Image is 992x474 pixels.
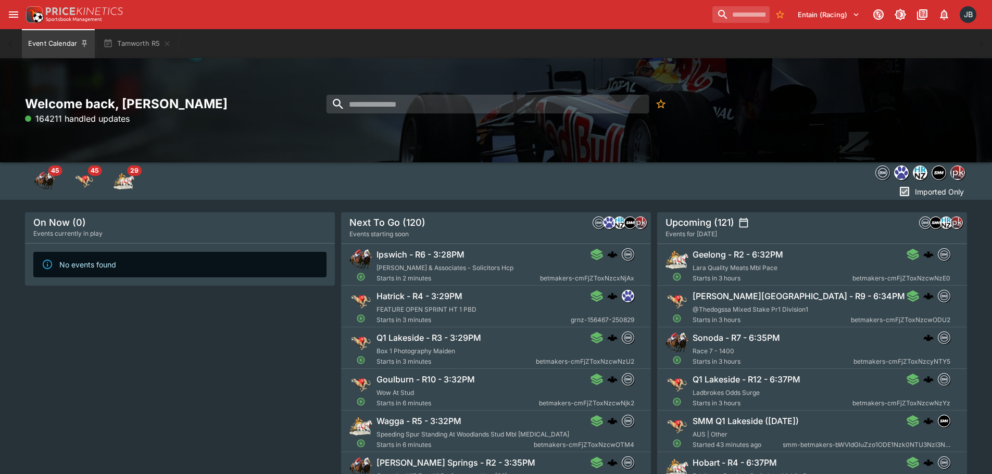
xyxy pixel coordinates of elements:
[938,248,950,261] div: betmakers
[593,217,605,228] img: betmakers.png
[672,272,682,281] svg: Open
[693,273,852,284] span: Starts in 3 hours
[923,332,934,343] img: logo-cerberus.svg
[935,5,953,24] button: Notifications
[376,389,414,396] span: Wow At Stud
[923,416,934,426] div: cerberus
[665,248,688,271] img: harness_racing.png
[376,264,513,272] span: [PERSON_NAME] & Associates - Solicitors Hcp
[693,315,851,325] span: Starts in 3 hours
[356,439,366,448] svg: Open
[59,255,116,274] div: No events found
[938,457,950,468] img: betmakers.png
[607,416,618,426] img: logo-cerberus.svg
[607,291,618,301] img: logo-cerberus.svg
[923,374,934,385] div: cerberus
[938,373,950,386] div: betmakers
[894,165,909,180] div: grnz
[349,415,372,438] img: harness_racing.png
[923,332,934,343] div: cerberus
[376,273,540,284] span: Starts in 2 minutes
[672,314,682,323] svg: Open
[622,290,634,302] div: grnz
[923,374,934,385] img: logo-cerberus.svg
[940,216,952,229] div: hrnz
[938,290,950,302] div: betmakers
[938,415,950,427] div: samemeetingmulti
[938,415,950,427] img: samemeetingmulti.png
[950,216,963,229] div: pricekinetics
[693,332,780,343] h6: Sonoda - R7 - 6:35PM
[114,171,134,191] img: harness_racing
[87,165,102,176] span: 45
[607,416,618,426] div: cerberus
[693,430,727,438] span: AUS | Other
[930,216,942,229] div: samemeetingmulti
[74,171,95,191] div: Greyhound Racing
[571,315,634,325] span: grnz-156467-250829
[875,165,890,180] div: betmakers
[651,95,670,113] button: No Bookmarks
[622,374,634,385] img: betmakers.png
[919,216,932,229] div: betmakers
[622,415,634,427] img: betmakers.png
[940,217,952,228] img: hrnz.png
[895,183,967,200] button: Imported Only
[46,17,102,22] img: Sportsbook Management
[127,165,142,176] span: 29
[46,7,123,15] img: PriceKinetics
[622,332,634,343] img: betmakers.png
[97,29,178,58] button: Tamworth R5
[536,356,634,367] span: betmakers-cmFjZToxNzcwNzU2
[693,398,852,408] span: Starts in 3 hours
[693,249,783,260] h6: Geelong - R2 - 6:32PM
[356,314,366,323] svg: Open
[772,6,788,23] button: No Bookmarks
[48,165,62,176] span: 45
[622,290,634,302] img: grnz.png
[114,171,134,191] div: Harness Racing
[932,165,946,180] div: samemeetingmulti
[665,229,717,239] span: Events for [DATE]
[665,216,734,228] h5: Upcoming (121)
[25,162,144,200] div: Event type filters
[665,331,688,354] img: horse_racing.png
[957,3,980,26] button: Josh Brown
[622,248,634,261] div: betmakers
[622,249,634,260] img: betmakers.png
[693,374,800,385] h6: Q1 Lakeside - R12 - 6:37PM
[876,166,889,180] img: betmakers.png
[913,165,927,180] div: hrnz
[356,397,366,406] svg: Open
[607,374,618,385] div: cerberus
[593,216,605,229] div: betmakers
[622,415,634,427] div: betmakers
[33,228,103,239] span: Events currently in play
[607,332,618,343] img: logo-cerberus.svg
[869,5,888,24] button: Connected to PK
[873,162,967,183] div: Event type filters
[693,457,777,468] h6: Hobart - R4 - 6:37PM
[672,439,682,448] svg: Open
[613,216,626,229] div: hrnz
[712,6,770,23] input: search
[693,416,799,427] h6: SMM Q1 Lakeside ([DATE])
[895,166,908,180] img: grnz.png
[624,217,636,228] img: samemeetingmulti.png
[693,347,734,355] span: Race 7 - 1400
[693,264,777,272] span: Lara Quality Meats Mbl Pace
[376,332,481,343] h6: Q1 Lakeside - R3 - 3:29PM
[622,331,634,344] div: betmakers
[913,5,932,24] button: Documentation
[951,166,964,180] img: pricekinetics.png
[915,186,964,197] p: Imported Only
[665,290,688,313] img: greyhound_racing.png
[376,440,534,450] span: Starts in 6 minutes
[614,217,625,228] img: hrnz.png
[376,356,536,367] span: Starts in 3 minutes
[665,373,688,396] img: greyhound_racing.png
[376,305,476,313] span: FEATURE OPEN SPRINT HT 1 PBD
[622,457,634,468] img: betmakers.png
[624,216,636,229] div: samemeetingmulti
[634,216,647,229] div: pricekinetics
